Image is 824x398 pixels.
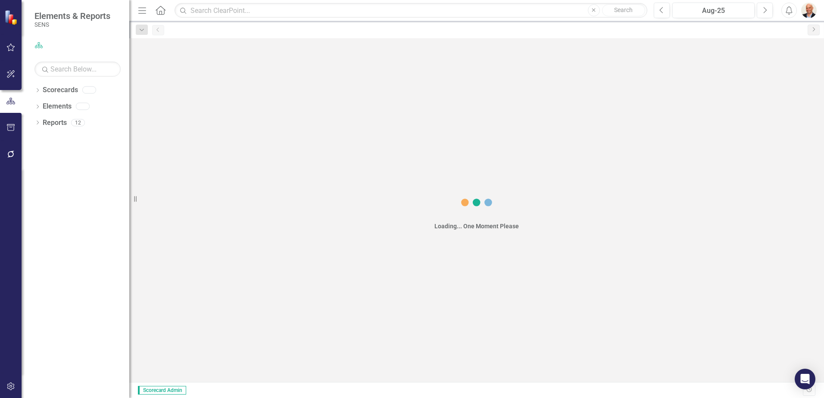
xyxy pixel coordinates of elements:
[34,21,110,28] small: SENS
[34,11,110,21] span: Elements & Reports
[34,62,121,77] input: Search Below...
[71,119,85,126] div: 12
[4,9,19,25] img: ClearPoint Strategy
[614,6,633,13] span: Search
[801,3,817,18] img: Don Nohavec
[138,386,186,395] span: Scorecard Admin
[43,118,67,128] a: Reports
[43,102,72,112] a: Elements
[434,222,519,230] div: Loading... One Moment Please
[602,4,645,16] button: Search
[672,3,755,18] button: Aug-25
[43,85,78,95] a: Scorecards
[675,6,752,16] div: Aug-25
[175,3,647,18] input: Search ClearPoint...
[795,369,815,389] div: Open Intercom Messenger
